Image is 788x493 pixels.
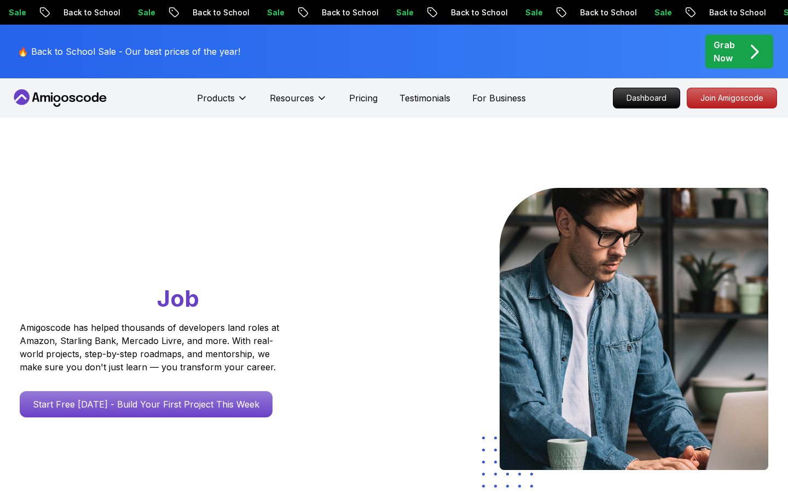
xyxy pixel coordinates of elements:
button: Products [197,91,248,113]
p: Sale [643,7,678,18]
a: Dashboard [613,88,680,108]
p: Back to School [310,7,385,18]
p: Sale [514,7,549,18]
a: For Business [472,91,526,105]
h1: Go From Learning to Hired: Master Java, Spring Boot & Cloud Skills That Get You the [20,188,321,314]
p: Back to School [52,7,126,18]
span: Job [157,284,199,312]
p: Products [197,91,235,105]
p: Back to School [181,7,256,18]
p: Back to School [569,7,643,18]
p: Sale [126,7,161,18]
a: Pricing [349,91,378,105]
p: 🔥 Back to School Sale - Our best prices of the year! [18,45,240,58]
p: Grab Now [714,38,735,65]
p: Resources [270,91,314,105]
a: Join Amigoscode [687,88,777,108]
p: Back to School [698,7,772,18]
p: Sale [256,7,291,18]
a: Testimonials [399,91,450,105]
img: hero [500,188,768,470]
a: Start Free [DATE] - Build Your First Project This Week [20,391,273,417]
p: Amigoscode has helped thousands of developers land roles at Amazon, Starling Bank, Mercado Livre,... [20,321,282,374]
button: Resources [270,91,327,113]
p: Sale [385,7,420,18]
p: Back to School [439,7,514,18]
